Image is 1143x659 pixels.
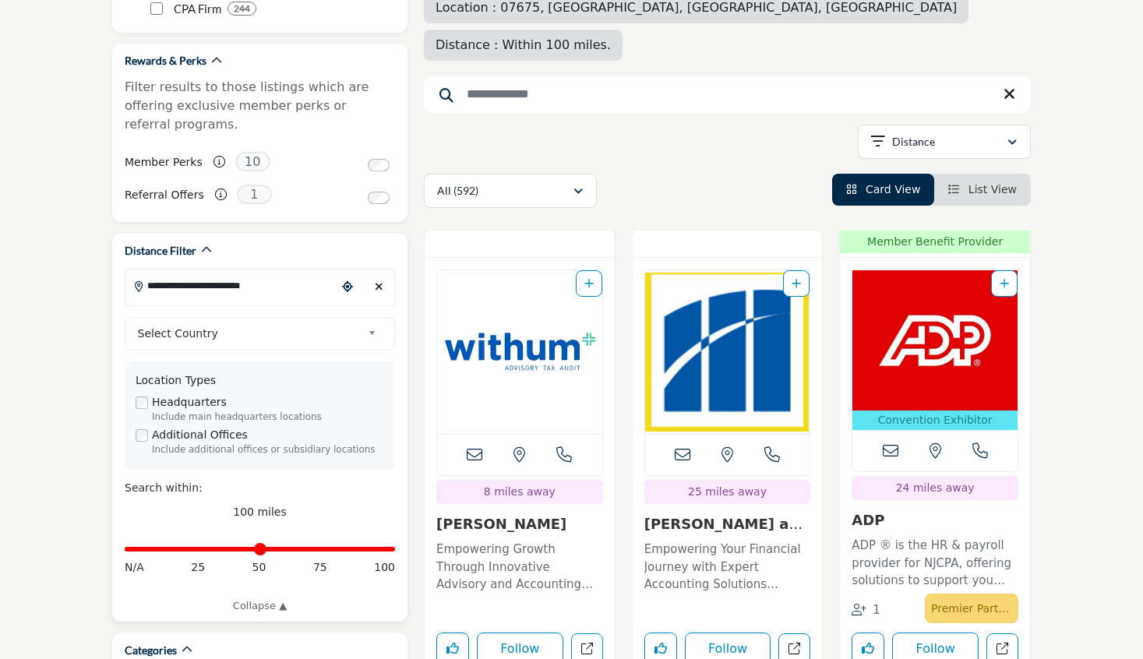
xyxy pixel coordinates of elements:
[125,181,204,209] label: Referral Offers
[191,559,205,576] span: 25
[896,481,975,494] span: 24 miles away
[228,2,256,16] div: 244 Results For CPA Firm
[152,394,227,411] label: Headquarters
[125,243,196,259] h2: Distance Filter
[852,512,1018,529] h3: ADP
[484,485,556,498] span: 8 miles away
[645,270,810,434] a: Open Listing in new tab
[852,270,1018,430] a: Open Listing in new tab
[125,643,177,658] h2: Categories
[845,234,1025,250] span: Member Benefit Provider
[125,53,206,69] h2: Rewards & Perks
[125,480,395,496] div: Search within:
[437,270,602,434] a: Open Listing in new tab
[152,443,384,457] div: Include additional offices or subsidiary locations
[138,324,362,343] span: Select Country
[336,270,359,304] div: Choose your current location
[644,537,811,594] a: Empowering Your Financial Journey with Expert Accounting Solutions Specializing in accounting ser...
[150,2,163,15] input: CPA Firm checkbox
[152,427,248,443] label: Additional Offices
[852,270,1018,411] img: ADP
[234,3,250,14] b: 244
[792,277,801,290] a: Add To List
[934,174,1031,206] li: List View
[125,598,395,614] a: Collapse ▲
[846,183,921,196] a: View Card
[368,159,390,171] input: Switch to Member Perks
[852,533,1018,590] a: ADP ® is the HR & payroll provider for NJCPA, offering solutions to support you and your clients ...
[436,516,566,532] a: [PERSON_NAME]
[852,601,880,619] div: Followers
[437,183,478,199] p: All (592)
[688,485,767,498] span: 25 miles away
[892,134,935,150] p: Distance
[644,516,809,549] a: [PERSON_NAME] and Company, ...
[125,149,203,176] label: Member Perks
[644,541,811,594] p: Empowering Your Financial Journey with Expert Accounting Solutions Specializing in accounting ser...
[436,537,603,594] a: Empowering Growth Through Innovative Advisory and Accounting Solutions This forward-thinking, tec...
[152,411,384,425] div: Include main headquarters locations
[125,559,144,576] span: N/A
[237,185,272,204] span: 1
[644,516,811,533] h3: Magone and Company, PC
[437,270,602,434] img: Withum
[436,541,603,594] p: Empowering Growth Through Innovative Advisory and Accounting Solutions This forward-thinking, tec...
[436,37,611,52] span: Distance : Within 100 miles.
[136,372,384,389] div: Location Types
[125,78,395,134] p: Filter results to those listings which are offering exclusive member perks or referral programs.
[855,412,1014,428] p: Convention Exhibitor
[368,192,390,204] input: Switch to Referral Offers
[968,183,1017,196] span: List View
[873,603,880,617] span: 1
[1000,277,1009,290] a: Add To List
[584,277,594,290] a: Add To List
[424,174,597,208] button: All (592)
[233,506,287,518] span: 100 miles
[424,76,1031,113] input: Search Keyword
[852,512,884,528] a: ADP
[858,125,1031,159] button: Distance
[367,270,390,304] div: Clear search location
[931,597,1012,619] p: Premier Partner
[436,516,603,533] h3: Withum
[866,183,920,196] span: Card View
[235,152,270,171] span: 10
[948,183,1017,196] a: View List
[374,559,395,576] span: 100
[125,270,336,301] input: Search Location
[313,559,327,576] span: 75
[832,174,935,206] li: Card View
[852,537,1018,590] p: ADP ® is the HR & payroll provider for NJCPA, offering solutions to support you and your clients ...
[645,270,810,434] img: Magone and Company, PC
[252,559,266,576] span: 50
